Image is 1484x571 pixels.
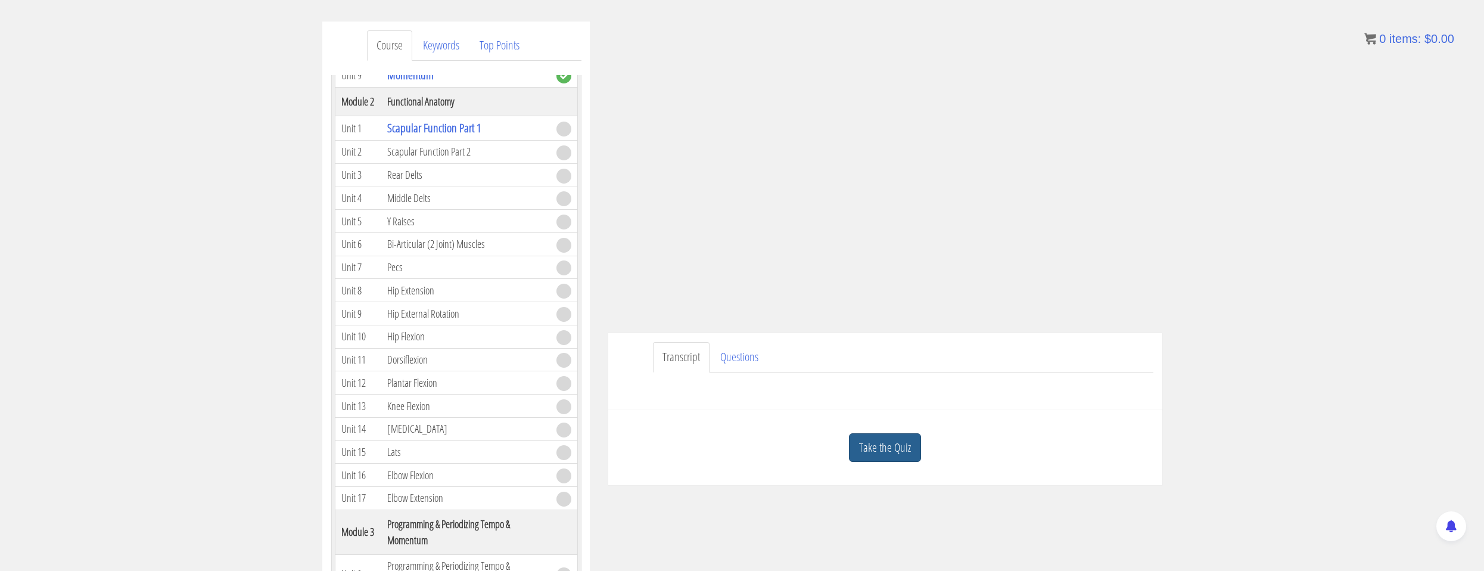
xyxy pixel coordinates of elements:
th: Programming & Periodizing Tempo & Momentum [381,510,550,554]
span: 0 [1379,32,1386,45]
td: Unit 10 [335,325,381,348]
span: complete [556,69,571,83]
bdi: 0.00 [1424,32,1454,45]
td: Rear Delts [381,163,550,187]
a: Course [367,30,412,61]
td: Scapular Function Part 2 [381,141,550,164]
span: $ [1424,32,1431,45]
th: Module 3 [335,510,381,554]
td: Bi-Articular (2 Joint) Muscles [381,233,550,256]
a: Take the Quiz [849,433,921,463]
td: Knee Flexion [381,395,550,418]
a: Momentum [387,67,434,83]
a: Questions [711,342,768,373]
td: Elbow Extension [381,487,550,510]
td: Unit 9 [335,302,381,325]
img: icon11.png [1364,33,1376,45]
td: Hip External Rotation [381,302,550,325]
td: Unit 17 [335,487,381,510]
td: Unit 11 [335,348,381,371]
a: Transcript [653,342,710,373]
td: Pecs [381,256,550,279]
td: Unit 8 [335,279,381,302]
td: Y Raises [381,210,550,233]
th: Functional Anatomy [381,88,550,116]
td: Unit 12 [335,371,381,395]
td: Unit 1 [335,116,381,141]
td: Unit 15 [335,440,381,464]
td: Unit 16 [335,464,381,487]
td: Unit 2 [335,141,381,164]
td: Plantar Flexion [381,371,550,395]
td: Lats [381,440,550,464]
th: Module 2 [335,88,381,116]
td: Unit 4 [335,187,381,210]
td: Unit 13 [335,395,381,418]
a: 0 items: $0.00 [1364,32,1454,45]
td: Elbow Flexion [381,464,550,487]
td: Unit 9 [335,63,381,88]
td: Unit 3 [335,163,381,187]
td: Middle Delts [381,187,550,210]
td: Hip Flexion [381,325,550,348]
a: Top Points [470,30,529,61]
td: Unit 7 [335,256,381,279]
a: Scapular Function Part 1 [387,120,481,136]
td: Unit 5 [335,210,381,233]
td: Unit 6 [335,233,381,256]
span: items: [1389,32,1421,45]
a: Keywords [413,30,469,61]
td: [MEDICAL_DATA] [381,417,550,440]
td: Dorsiflexion [381,348,550,371]
td: Unit 14 [335,417,381,440]
td: Hip Extension [381,279,550,302]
